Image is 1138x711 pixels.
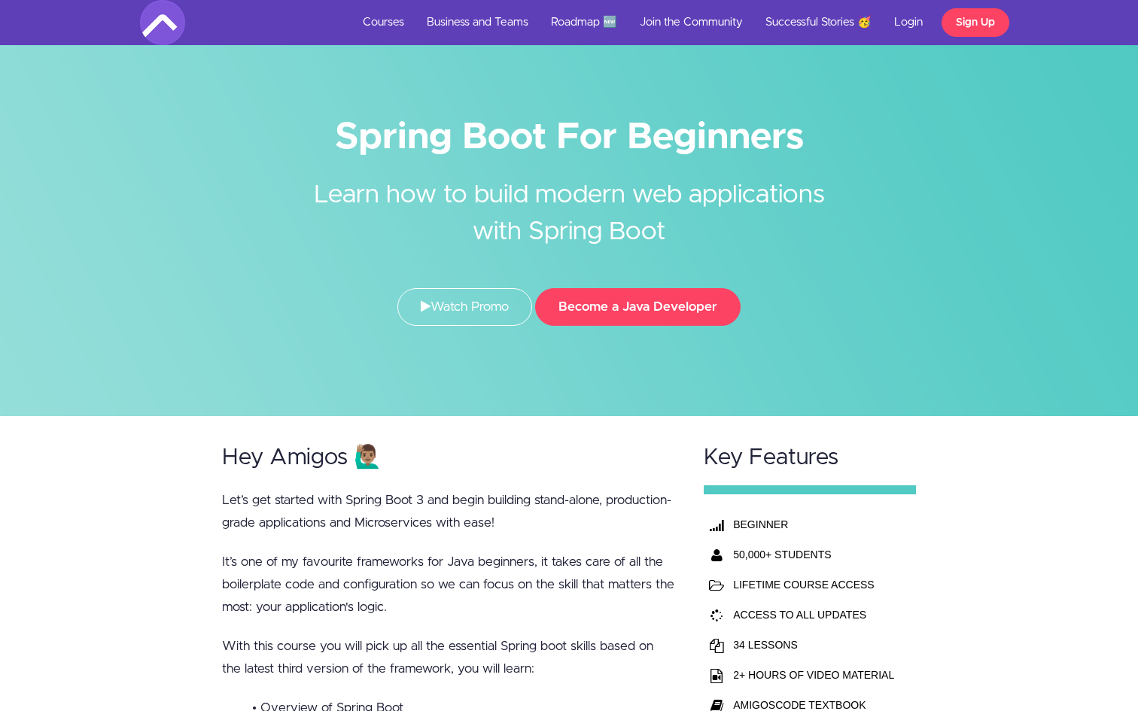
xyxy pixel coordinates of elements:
[287,154,851,251] h2: Learn how to build modern web applications with Spring Boot
[397,288,532,326] a: Watch Promo
[729,660,898,690] td: 2+ HOURS OF VIDEO MATERIAL
[704,445,916,470] h2: Key Features
[140,120,998,154] h1: Spring Boot For Beginners
[729,539,898,570] th: 50,000+ STUDENTS
[535,288,741,326] button: Become a Java Developer
[222,489,675,534] p: Let’s get started with Spring Boot 3 and begin building stand-alone, production-grade application...
[942,8,1009,37] a: Sign Up
[729,570,898,600] td: LIFETIME COURSE ACCESS
[729,630,898,660] td: 34 LESSONS
[222,551,675,618] p: It’s one of my favourite frameworks for Java beginners, it takes care of all the boilerplate code...
[729,509,898,539] th: BEGINNER
[222,635,675,680] p: With this course you will pick up all the essential Spring boot skills based on the latest third ...
[729,600,898,630] td: ACCESS TO ALL UPDATES
[222,445,675,470] h2: Hey Amigos 🙋🏽‍♂️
